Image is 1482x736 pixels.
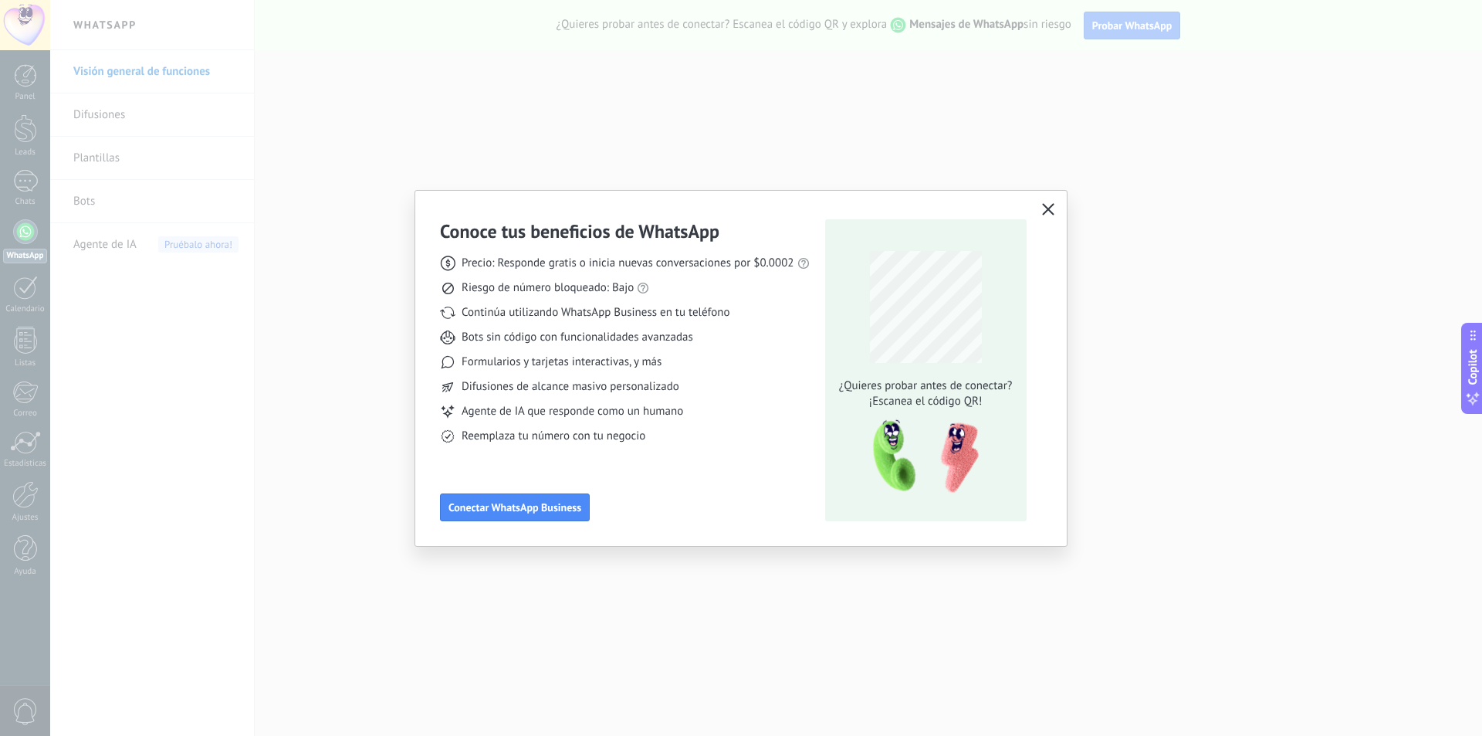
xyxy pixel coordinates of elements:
[462,354,661,370] span: Formularios y tarjetas interactivas, y más
[462,379,679,395] span: Difusiones de alcance masivo personalizado
[462,305,729,321] span: Continúa utilizando WhatsApp Business en tu teléfono
[440,493,590,521] button: Conectar WhatsApp Business
[834,378,1017,394] span: ¿Quieres probar antes de conectar?
[834,394,1017,409] span: ¡Escanea el código QR!
[1465,349,1480,385] span: Copilot
[448,502,581,513] span: Conectar WhatsApp Business
[462,429,645,444] span: Reemplaza tu número con tu negocio
[462,330,693,345] span: Bots sin código con funcionalidades avanzadas
[462,280,634,296] span: Riesgo de número bloqueado: Bajo
[440,219,719,243] h3: Conoce tus beneficios de WhatsApp
[462,404,683,419] span: Agente de IA que responde como un humano
[860,415,982,498] img: qr-pic-1x.png
[462,256,794,271] span: Precio: Responde gratis o inicia nuevas conversaciones por $0.0002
